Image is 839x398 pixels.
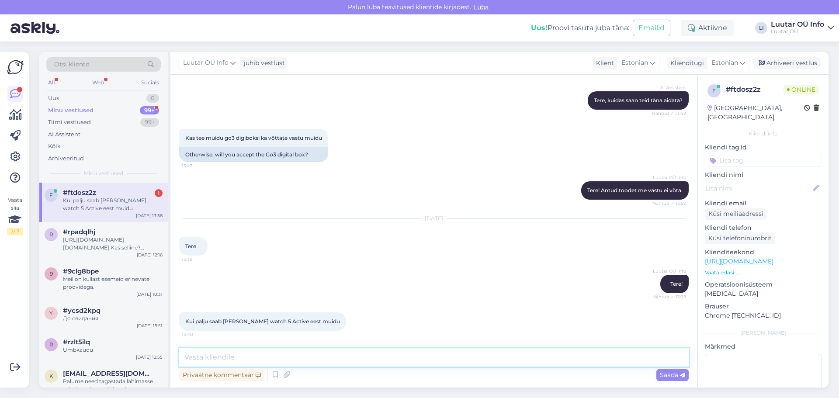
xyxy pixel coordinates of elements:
[179,215,689,222] div: [DATE]
[531,24,548,32] b: Uus!
[712,87,716,94] span: f
[137,322,163,329] div: [DATE] 15:51
[670,280,683,287] span: Tere!
[48,106,94,115] div: Minu vestlused
[587,187,683,194] span: Tere! Antud toodet me vastu ei võta.
[63,267,99,275] span: #9clg8bpe
[652,200,686,207] span: Nähtud ✓ 13:52
[63,228,95,236] span: #rpadqlhj
[63,236,163,252] div: [URL][DOMAIN_NAME][DOMAIN_NAME] Kas selline? Andmed [PERSON_NAME]?
[136,212,163,219] div: [DATE] 13:38
[621,58,648,68] span: Estonian
[705,130,822,138] div: Kliendi info
[705,269,822,277] p: Vaata edasi ...
[652,294,686,300] span: Nähtud ✓ 13:39
[183,58,229,68] span: Luutar OÜ Info
[653,84,686,91] span: AI Assistent
[63,197,163,212] div: Kui palju saab [PERSON_NAME] watch 5 Active eest muidu
[593,59,614,68] div: Klient
[705,232,775,244] div: Küsi telefoninumbrit
[182,331,215,338] span: 13:40
[182,256,215,263] span: 13:38
[63,275,163,291] div: Meil on kullast esemeid erinevate proovidega.
[705,311,822,320] p: Chrome [TECHNICAL_ID]
[705,342,822,351] p: Märkmed
[63,338,90,346] span: #rzlt5ilq
[705,280,822,289] p: Operatsioonisüsteem
[90,77,106,88] div: Web
[136,354,163,360] div: [DATE] 12:55
[179,147,328,162] div: Otherwise, will you accept the Go3 digital box?
[49,373,53,379] span: k
[185,135,322,141] span: Kas tee muidu go3 digiboksi ka võttate vastu muidu
[63,346,163,354] div: Umbkaudu
[711,58,738,68] span: Estonian
[63,370,154,377] span: katriin_55@hotmail.com
[653,268,686,274] span: Luutar OÜ Info
[594,97,683,104] span: Tere, kuidas saan teid täna aidata?
[705,208,767,220] div: Küsi meiliaadressi
[705,183,811,193] input: Lisa nimi
[667,59,704,68] div: Klienditugi
[84,170,123,177] span: Minu vestlused
[49,341,53,348] span: r
[705,170,822,180] p: Kliendi nimi
[63,315,163,322] div: До свидания
[182,163,215,169] span: 13:43
[140,118,159,127] div: 99+
[771,28,824,35] div: Luutar OÜ
[49,231,53,238] span: r
[46,77,56,88] div: All
[705,154,822,167] input: Lisa tag
[179,369,264,381] div: Privaatne kommentaar
[54,60,89,69] span: Otsi kliente
[705,143,822,152] p: Kliendi tag'id
[136,291,163,298] div: [DATE] 10:31
[705,289,822,298] p: [MEDICAL_DATA]
[471,3,491,11] span: Luba
[155,189,163,197] div: 1
[653,174,686,181] span: Luutar OÜ Info
[139,77,161,88] div: Socials
[146,94,159,103] div: 0
[137,252,163,258] div: [DATE] 12:16
[633,20,670,36] button: Emailid
[660,371,685,379] span: Saada
[48,94,59,103] div: Uus
[48,130,80,139] div: AI Assistent
[185,318,340,325] span: Kui palju saab [PERSON_NAME] watch 5 Active eest muidu
[48,118,91,127] div: Tiimi vestlused
[771,21,834,35] a: Luutar OÜ InfoLuutar OÜ
[185,243,196,249] span: Tere
[240,59,285,68] div: juhib vestlust
[705,329,822,337] div: [PERSON_NAME]
[755,22,767,34] div: LI
[705,199,822,208] p: Kliendi email
[140,106,159,115] div: 99+
[49,192,53,198] span: f
[705,257,773,265] a: [URL][DOMAIN_NAME]
[652,110,686,117] span: Nähtud ✓ 13:42
[707,104,804,122] div: [GEOGRAPHIC_DATA], [GEOGRAPHIC_DATA]
[48,154,84,163] div: Arhiveeritud
[705,223,822,232] p: Kliendi telefon
[63,189,96,197] span: #ftdosz2z
[681,20,734,36] div: Aktiivne
[7,196,23,235] div: Vaata siia
[48,142,61,151] div: Kõik
[705,302,822,311] p: Brauser
[7,228,23,235] div: 2 / 3
[784,85,819,94] span: Online
[63,377,163,393] div: Palume need tagastada lähimasse esindusse koos täidetud tagastus planketiga.
[726,84,784,95] div: # ftdosz2z
[7,59,24,76] img: Askly Logo
[49,310,53,316] span: y
[705,248,822,257] p: Klienditeekond
[50,270,53,277] span: 9
[771,21,824,28] div: Luutar OÜ Info
[753,57,821,69] div: Arhiveeri vestlus
[63,307,101,315] span: #ycsd2kpq
[531,23,629,33] div: Proovi tasuta juba täna:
